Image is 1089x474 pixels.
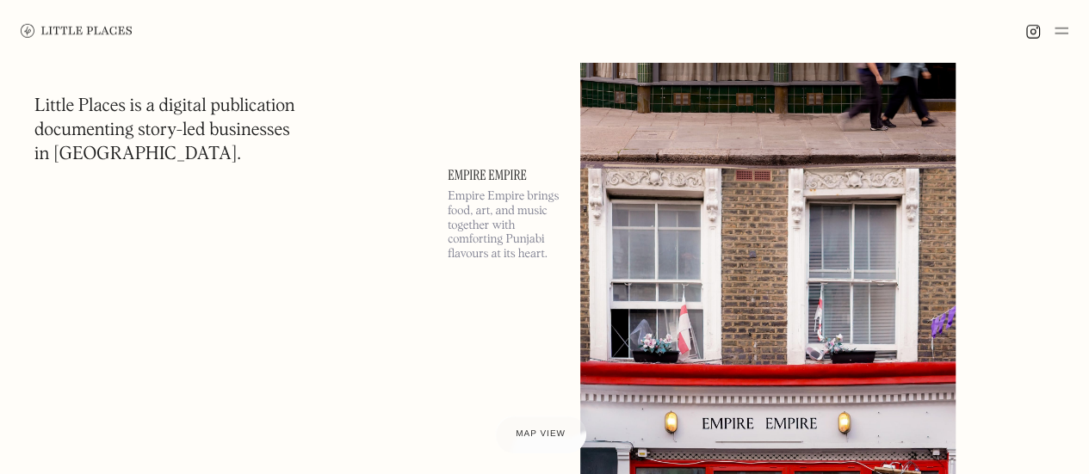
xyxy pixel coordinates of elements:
[516,429,566,439] span: Map view
[448,169,560,182] a: Empire Empire
[34,95,295,167] h1: Little Places is a digital publication documenting story-led businesses in [GEOGRAPHIC_DATA].
[495,416,586,453] a: Map view
[448,189,560,262] p: Empire Empire brings food, art, and music together with comforting Punjabi flavours at its heart.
